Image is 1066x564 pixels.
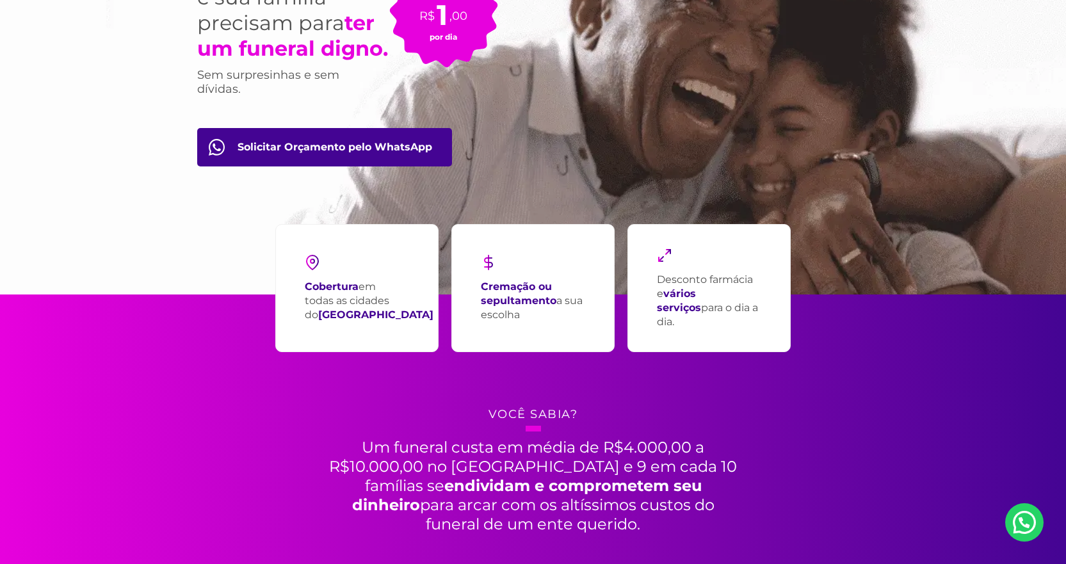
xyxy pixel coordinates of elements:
img: pin [305,255,320,270]
small: por dia [430,32,457,42]
img: fale com consultor [209,139,225,156]
img: dollar [481,255,496,270]
p: Desconto farmácia e para o dia a dia. [657,273,761,329]
span: Sem surpresinhas e sem dívidas. [197,68,339,96]
p: a sua escolha [481,280,585,322]
strong: vários serviços [657,287,701,314]
strong: Cremação ou sepultamento [481,280,556,307]
strong: ter um funeral digno. [197,10,388,61]
strong: endividam e comprometem seu dinheiro [352,476,702,514]
h2: Um funeral custa em média de R$4.000,00 a R$10.000,00 no [GEOGRAPHIC_DATA] e 9 em cada 10 família... [325,426,741,534]
h4: Você sabia? [197,403,869,426]
a: Orçamento pelo WhatsApp btn-orcamento [197,128,452,166]
a: Nosso Whatsapp [1005,503,1044,542]
strong: Cobertura [305,280,359,293]
strong: [GEOGRAPHIC_DATA] [318,309,433,321]
img: maximize [657,248,672,263]
p: em todas as cidades do [305,280,433,322]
